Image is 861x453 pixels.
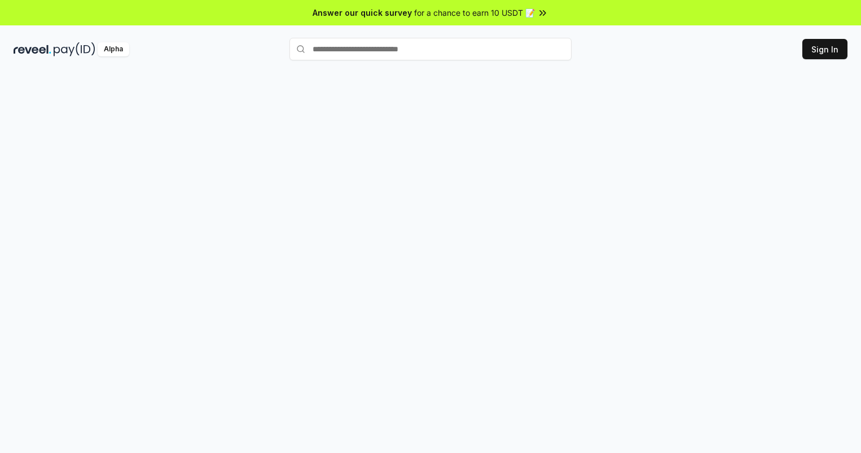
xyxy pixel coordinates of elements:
div: Alpha [98,42,129,56]
button: Sign In [802,39,847,59]
span: for a chance to earn 10 USDT 📝 [414,7,535,19]
img: pay_id [54,42,95,56]
span: Answer our quick survey [313,7,412,19]
img: reveel_dark [14,42,51,56]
